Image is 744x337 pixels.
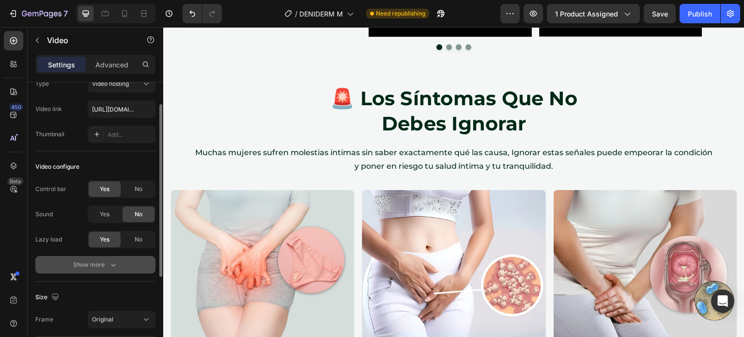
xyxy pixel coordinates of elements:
span: Save [652,10,668,18]
div: Frame [35,315,53,324]
div: Control bar [35,185,66,193]
span: DENIDERM M [299,9,343,19]
div: Lazy load [35,235,62,244]
div: Publish [688,9,712,19]
p: Settings [48,60,75,70]
button: Save [644,4,676,23]
span: Yes [100,185,109,193]
span: No [135,210,142,219]
div: Video configure [35,162,79,171]
button: Video hosting [88,75,155,93]
div: Show more [73,260,118,270]
span: Yes [100,210,109,219]
div: Open Intercom Messenger [711,289,734,313]
span: 1 product assigned [555,9,618,19]
iframe: Design area [163,27,744,337]
div: Video link [35,105,62,113]
div: Type [35,80,49,88]
span: Original [92,316,113,323]
span: No [135,235,142,244]
button: Publish [680,4,720,23]
span: Need republishing [376,9,425,18]
div: Undo/Redo [183,4,222,23]
span: Yes [100,235,109,244]
div: Sound [35,210,53,219]
div: Add... [108,130,153,139]
span: / [295,9,297,19]
button: 1 product assigned [547,4,640,23]
div: Beta [7,177,23,185]
p: Video [47,34,129,46]
button: Original [88,311,155,328]
button: Show more [35,256,155,273]
span: No [135,185,142,193]
button: 7 [4,4,72,23]
div: Size [35,291,61,304]
input: Insert video url here [88,100,155,118]
span: Video hosting [92,80,129,87]
div: Thumbnail [35,130,64,139]
p: 7 [63,8,68,19]
div: 450 [9,103,23,111]
p: Advanced [95,60,128,70]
